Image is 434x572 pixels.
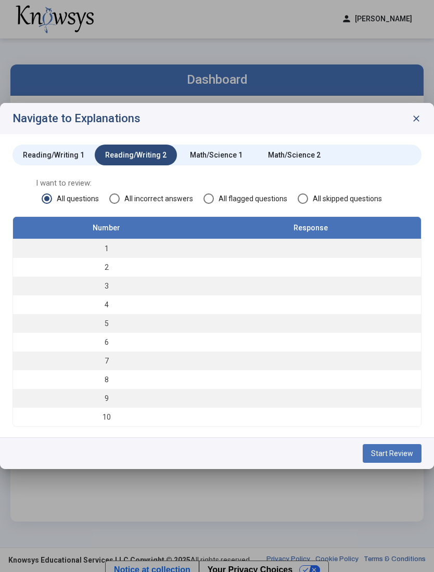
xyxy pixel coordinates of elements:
span: Start Review [371,449,413,458]
td: 1 [13,239,200,258]
td: 4 [13,295,200,314]
span: I want to review: [36,178,398,188]
td: 7 [13,352,200,370]
button: Start Review [363,444,422,463]
td: 6 [13,333,200,352]
td: 2 [13,258,200,277]
span: All skipped questions [308,193,382,204]
div: Math/Science 1 [190,150,242,160]
span: All incorrect answers [120,193,193,204]
td: 5 [13,314,200,333]
h2: Navigate to Explanations [12,112,141,125]
td: 10 [13,408,200,426]
div: Math/Science 2 [268,150,321,160]
td: 3 [13,277,200,295]
span: All questions [52,193,99,204]
th: Number [13,217,200,239]
div: Reading/Writing 2 [105,150,167,160]
th: Response [200,217,421,239]
td: 9 [13,389,200,408]
span: All flagged questions [214,193,287,204]
td: 8 [13,370,200,389]
div: Reading/Writing 1 [23,150,84,160]
span: close [411,113,422,124]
